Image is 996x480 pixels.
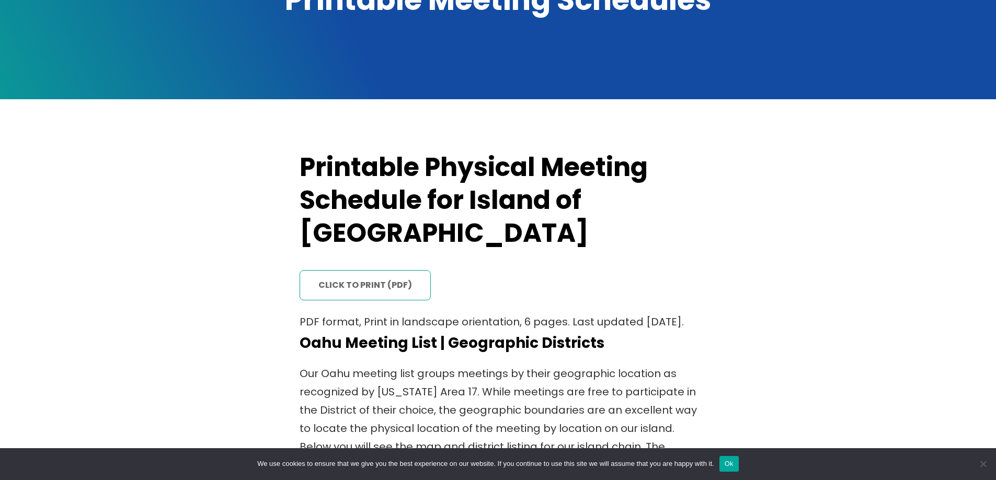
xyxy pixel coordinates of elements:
button: Ok [719,456,739,472]
h2: Printable Physical Meeting Schedule for Island of [GEOGRAPHIC_DATA] [300,151,697,250]
span: No [978,459,988,469]
h4: Oahu Meeting List | Geographic Districts [300,334,697,352]
span: We use cookies to ensure that we give you the best experience on our website. If you continue to ... [257,459,714,469]
a: click to print (PDF) [300,270,431,301]
p: Our Oahu meeting list groups meetings by their geographic location as recognized by [US_STATE] Ar... [300,365,697,474]
p: PDF format, Print in landscape orientation, 6 pages. Last updated [DATE]. [300,313,697,331]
